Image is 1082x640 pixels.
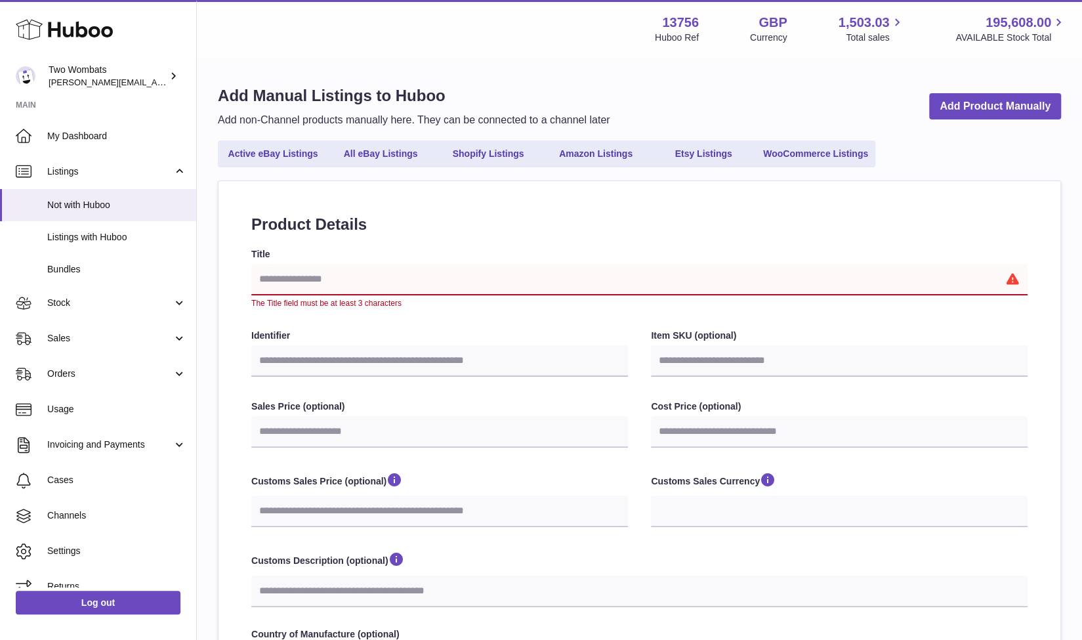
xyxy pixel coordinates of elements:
[47,263,186,276] span: Bundles
[651,400,1028,413] label: Cost Price (optional)
[47,231,186,244] span: Listings with Huboo
[47,403,186,416] span: Usage
[251,471,628,492] label: Customs Sales Price (optional)
[47,297,173,309] span: Stock
[662,14,699,32] strong: 13756
[218,85,610,106] h1: Add Manual Listings to Huboo
[47,438,173,451] span: Invoicing and Payments
[750,32,787,44] div: Currency
[251,298,1028,309] div: The Title field must be at least 3 characters
[655,32,699,44] div: Huboo Ref
[49,77,333,87] span: [PERSON_NAME][EMAIL_ADDRESS][PERSON_NAME][DOMAIN_NAME]
[651,471,1028,492] label: Customs Sales Currency
[251,551,1028,572] label: Customs Description (optional)
[839,14,890,32] span: 1,503.03
[436,143,541,165] a: Shopify Listings
[47,130,186,142] span: My Dashboard
[47,368,173,380] span: Orders
[759,14,787,32] strong: GBP
[47,199,186,211] span: Not with Huboo
[220,143,325,165] a: Active eBay Listings
[47,332,173,345] span: Sales
[846,32,904,44] span: Total sales
[49,64,167,89] div: Two Wombats
[929,93,1061,120] a: Add Product Manually
[839,14,905,44] a: 1,503.03 Total sales
[955,14,1066,44] a: 195,608.00 AVAILABLE Stock Total
[251,400,628,413] label: Sales Price (optional)
[47,474,186,486] span: Cases
[218,113,610,127] p: Add non-Channel products manually here. They can be connected to a channel later
[47,509,186,522] span: Channels
[251,330,628,342] label: Identifier
[328,143,433,165] a: All eBay Listings
[16,591,180,614] a: Log out
[16,66,35,86] img: philip.carroll@twowombats.com
[47,545,186,557] span: Settings
[47,165,173,178] span: Listings
[543,143,648,165] a: Amazon Listings
[955,32,1066,44] span: AVAILABLE Stock Total
[651,143,756,165] a: Etsy Listings
[251,248,1028,261] label: Title
[251,214,1028,235] h2: Product Details
[651,330,1028,342] label: Item SKU (optional)
[986,14,1051,32] span: 195,608.00
[759,143,873,165] a: WooCommerce Listings
[47,580,186,593] span: Returns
